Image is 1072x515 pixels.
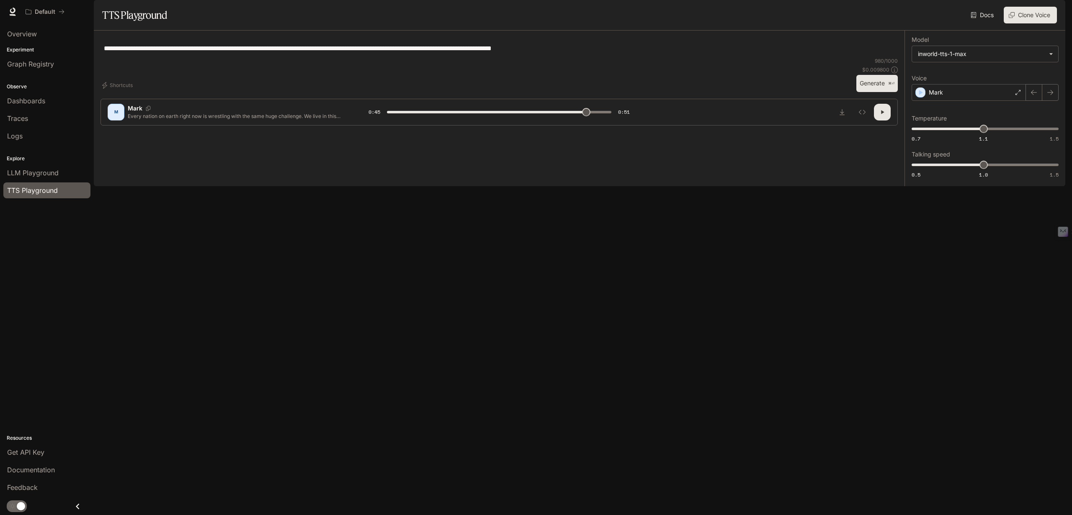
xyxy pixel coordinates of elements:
[854,104,871,120] button: Inspect
[128,104,142,113] p: Mark
[1004,7,1057,23] button: Clone Voice
[912,37,929,43] p: Model
[109,105,123,119] div: M
[912,75,927,81] p: Voice
[100,79,136,92] button: Shortcuts
[912,135,920,142] span: 0.7
[368,108,380,116] span: 0:45
[912,115,947,121] p: Temperature
[979,171,988,178] span: 1.0
[35,8,55,15] p: Default
[834,104,850,120] button: Download audio
[875,57,898,64] p: 980 / 1000
[912,46,1058,62] div: inworld-tts-1-max
[1050,171,1059,178] span: 1.5
[912,151,950,157] p: Talking speed
[862,66,889,73] p: $ 0.009800
[856,75,898,92] button: Generate⌘⏎
[912,171,920,178] span: 0.5
[128,113,348,120] p: Every nation on earth right now is wrestling with the same huge challenge. We live in this incred...
[142,106,154,111] button: Copy Voice ID
[888,81,894,86] p: ⌘⏎
[22,3,68,20] button: All workspaces
[969,7,997,23] a: Docs
[1050,135,1059,142] span: 1.5
[618,108,630,116] span: 0:51
[102,7,167,23] h1: TTS Playground
[929,88,943,97] p: Mark
[918,50,1045,58] div: inworld-tts-1-max
[979,135,988,142] span: 1.1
